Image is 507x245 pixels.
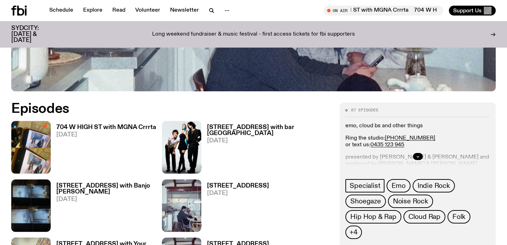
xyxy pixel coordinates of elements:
[387,179,410,192] a: Emo
[345,195,386,208] a: Shoegaze
[370,142,404,148] a: 0435 123 945
[11,25,56,43] h3: SYDCITY: [DATE] & [DATE]
[166,6,203,16] a: Newsletter
[56,124,156,130] h3: 704 W HIGH ST with MGNA Crrrta
[392,182,405,190] span: Emo
[45,6,77,16] a: Schedule
[108,6,130,16] a: Read
[207,190,269,196] span: [DATE]
[408,213,440,221] span: Cloud Rap
[350,213,396,221] span: Hip Hop & Rap
[345,226,362,239] button: +4
[345,210,401,223] a: Hip Hop & Rap
[51,183,162,232] a: [STREET_ADDRESS] with Banjo [PERSON_NAME][DATE]
[56,196,162,202] span: [DATE]
[56,132,156,138] span: [DATE]
[345,123,490,129] p: emo, cloud bs and other things
[162,179,201,232] img: Pat sits at a dining table with his profile facing the camera. Rhea sits to his left facing the c...
[393,197,428,205] span: Noise Rock
[453,7,482,14] span: Support Us
[449,6,496,16] button: Support Us
[131,6,164,16] a: Volunteer
[201,124,332,173] a: [STREET_ADDRESS] with bar [GEOGRAPHIC_DATA][DATE]
[388,195,433,208] a: Noise Rock
[403,210,445,223] a: Cloud Rap
[345,135,490,148] p: Ring the studio: or text us:
[201,183,269,232] a: [STREET_ADDRESS][DATE]
[350,197,381,205] span: Shoegaze
[350,182,380,190] span: Specialist
[152,31,355,38] p: Long weekend fundraiser & music festival - first access tickets for fbi supporters
[418,182,450,190] span: Indie Rock
[447,210,470,223] a: Folk
[350,228,358,236] span: +4
[385,135,435,141] a: [PHONE_NUMBER]
[79,6,107,16] a: Explore
[11,103,331,115] h2: Episodes
[351,108,378,112] span: 87 episodes
[11,121,51,173] img: Artist MGNA Crrrta
[413,179,455,192] a: Indie Rock
[324,6,443,16] button: On Air704 W HIGH ST with MGNA Crrrta704 W HIGH ST with MGNA Crrrta
[51,124,156,173] a: 704 W HIGH ST with MGNA Crrrta[DATE]
[452,213,465,221] span: Folk
[207,183,269,189] h3: [STREET_ADDRESS]
[207,124,332,136] h3: [STREET_ADDRESS] with bar [GEOGRAPHIC_DATA]
[56,183,162,195] h3: [STREET_ADDRESS] with Banjo [PERSON_NAME]
[345,179,384,192] a: Specialist
[207,138,332,144] span: [DATE]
